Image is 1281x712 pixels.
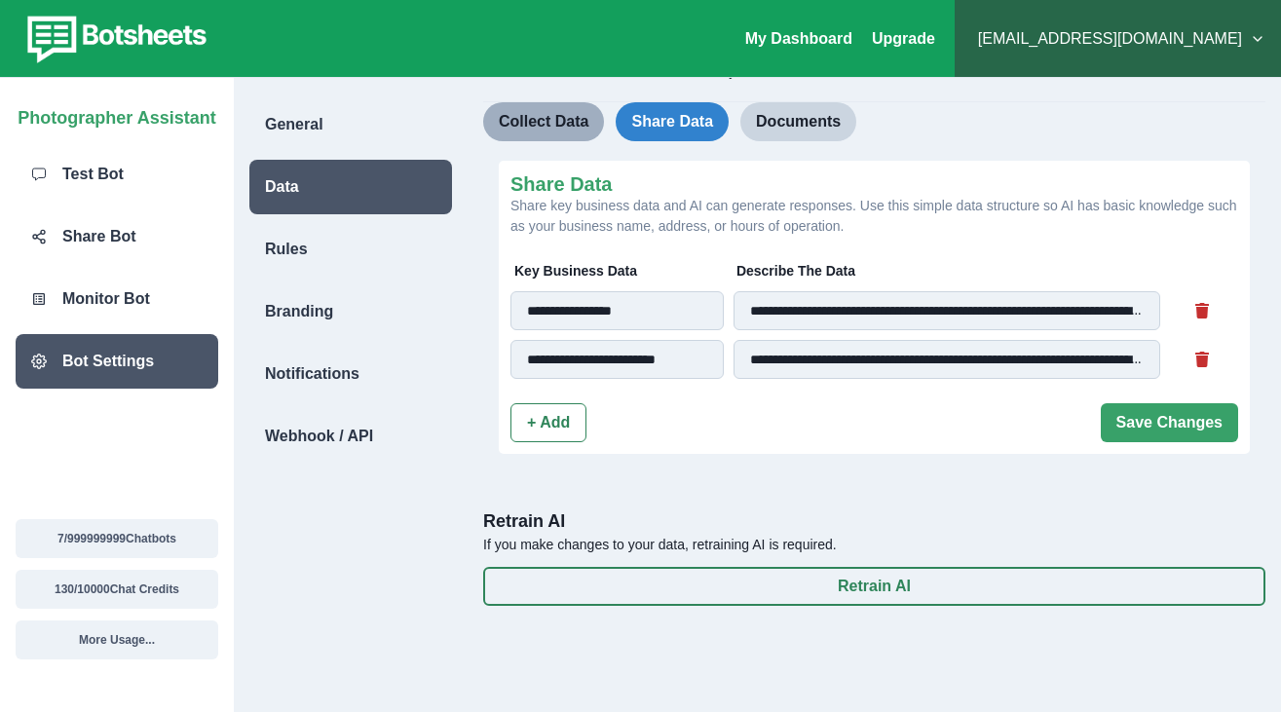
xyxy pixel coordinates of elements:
a: Data [234,160,468,214]
a: Branding [234,284,468,339]
p: Bot Settings [62,350,154,373]
p: Photographer Assistant [18,97,215,131]
p: Share key business data and AI can generate responses. Use this simple data structure so AI has b... [510,196,1238,237]
button: Save Changes [1101,403,1238,442]
button: [EMAIL_ADDRESS][DOMAIN_NAME] [970,19,1265,58]
button: Share Data [616,102,729,141]
button: Documents [740,102,856,141]
p: Data [265,175,299,199]
p: Share Bot [62,225,136,248]
p: Describe The Data [736,261,1161,281]
p: Key Business Data [514,261,727,281]
a: My Dashboard [745,30,852,47]
p: General [265,113,323,136]
p: Retrain AI [483,508,1265,535]
button: Delete [1183,291,1222,330]
p: Test Bot [62,163,124,186]
p: Webhook / API [265,425,373,448]
button: Retrain AI [483,567,1265,606]
a: Webhook / API [234,409,468,464]
h2: Share Data [510,172,1238,196]
button: 7/999999999Chatbots [16,519,218,558]
p: Notifications [265,362,359,386]
a: Notifications [234,347,468,401]
a: Rules [234,222,468,277]
button: 130/10000Chat Credits [16,570,218,609]
p: Branding [265,300,333,323]
button: Collect Data [483,102,604,141]
img: botsheets-logo.png [16,12,212,66]
p: If you make changes to your data, retraining AI is required. [483,535,1265,555]
a: Upgrade [872,30,935,47]
p: Rules [265,238,308,261]
button: + Add [510,403,586,442]
p: Monitor Bot [62,287,150,311]
a: General [234,97,468,152]
button: Delete [1183,340,1222,379]
button: More Usage... [16,620,218,659]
